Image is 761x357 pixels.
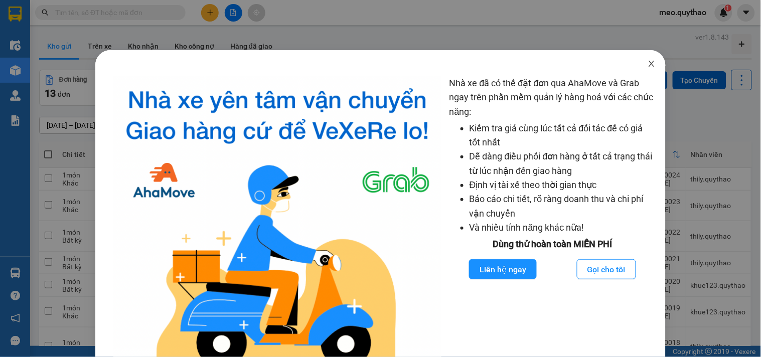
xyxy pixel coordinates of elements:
span: Gọi cho tôi [587,263,626,276]
button: Close [638,50,666,78]
li: Dễ dàng điều phối đơn hàng ở tất cả trạng thái từ lúc nhận đến giao hàng [470,149,656,178]
li: Và nhiều tính năng khác nữa! [470,221,656,235]
span: close [648,60,656,68]
span: Liên hệ ngay [480,263,526,276]
button: Gọi cho tôi [577,259,636,279]
li: Báo cáo chi tiết, rõ ràng doanh thu và chi phí vận chuyển [470,192,656,221]
button: Liên hệ ngay [469,259,537,279]
div: Dùng thử hoàn toàn MIỄN PHÍ [449,237,656,251]
li: Định vị tài xế theo thời gian thực [470,178,656,192]
li: Kiểm tra giá cùng lúc tất cả đối tác để có giá tốt nhất [470,121,656,150]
